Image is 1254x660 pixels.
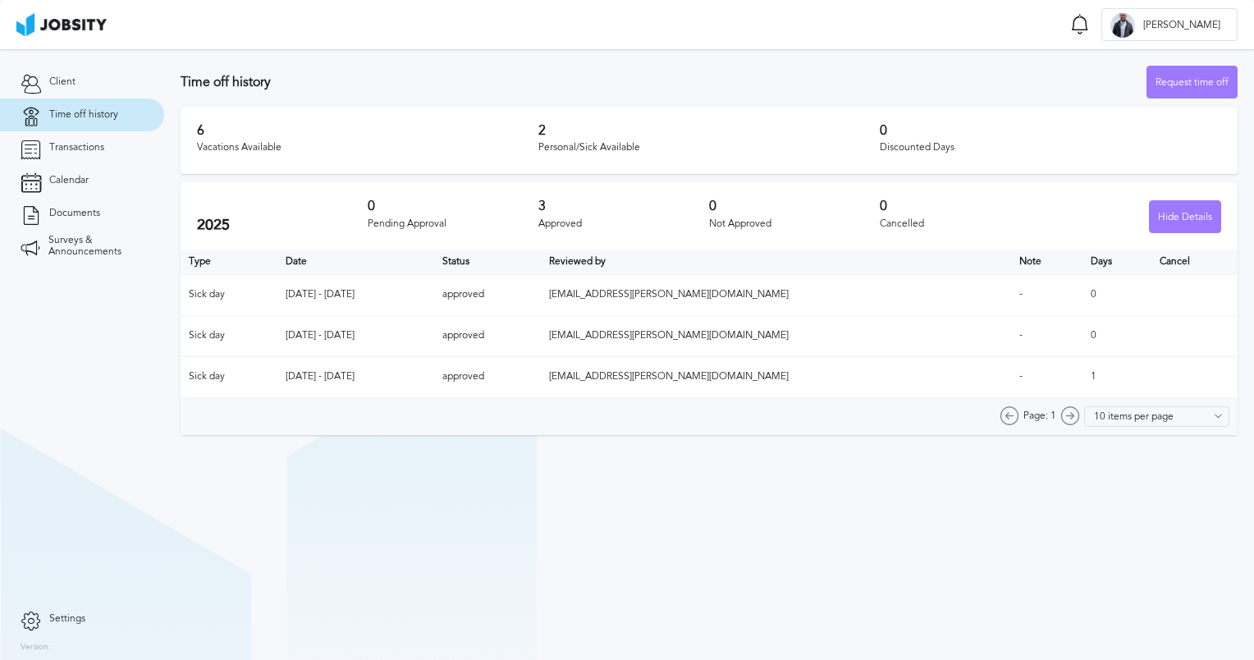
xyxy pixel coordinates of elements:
[49,109,118,121] span: Time off history
[49,142,104,154] span: Transactions
[538,142,880,154] div: Personal/Sick Available
[1149,200,1221,233] button: Hide Details
[709,218,880,230] div: Not Approved
[1019,288,1023,300] span: -
[1151,250,1238,274] th: Cancel
[1082,274,1152,315] td: 0
[1082,250,1152,274] th: Days
[880,123,1221,138] h3: 0
[1146,66,1238,99] button: Request time off
[549,370,789,382] span: [EMAIL_ADDRESS][PERSON_NAME][DOMAIN_NAME]
[197,142,538,154] div: Vacations Available
[434,250,541,274] th: Toggle SortBy
[434,356,541,397] td: approved
[538,199,709,213] h3: 3
[1147,66,1237,99] div: Request time off
[181,250,277,274] th: Type
[1135,20,1229,31] span: [PERSON_NAME]
[880,199,1050,213] h3: 0
[880,218,1050,230] div: Cancelled
[538,218,709,230] div: Approved
[1082,315,1152,356] td: 0
[434,274,541,315] td: approved
[277,315,434,356] td: [DATE] - [DATE]
[541,250,1011,274] th: Toggle SortBy
[197,217,368,234] h2: 2025
[197,123,538,138] h3: 6
[368,199,538,213] h3: 0
[549,288,789,300] span: [EMAIL_ADDRESS][PERSON_NAME][DOMAIN_NAME]
[880,142,1221,154] div: Discounted Days
[181,75,1146,89] h3: Time off history
[181,315,277,356] td: Sick day
[277,356,434,397] td: [DATE] - [DATE]
[1101,8,1238,41] button: A[PERSON_NAME]
[1110,13,1135,38] div: A
[49,208,100,219] span: Documents
[49,76,76,88] span: Client
[709,199,880,213] h3: 0
[49,613,85,625] span: Settings
[1019,329,1023,341] span: -
[1019,370,1023,382] span: -
[48,235,144,258] span: Surveys & Announcements
[1023,410,1056,422] span: Page: 1
[277,274,434,315] td: [DATE] - [DATE]
[21,643,51,653] label: Version:
[181,274,277,315] td: Sick day
[549,329,789,341] span: [EMAIL_ADDRESS][PERSON_NAME][DOMAIN_NAME]
[434,315,541,356] td: approved
[1150,201,1220,234] div: Hide Details
[49,175,89,186] span: Calendar
[277,250,434,274] th: Toggle SortBy
[16,13,107,36] img: ab4bad089aa723f57921c736e9817d99.png
[538,123,880,138] h3: 2
[368,218,538,230] div: Pending Approval
[181,356,277,397] td: Sick day
[1082,356,1152,397] td: 1
[1011,250,1082,274] th: Toggle SortBy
